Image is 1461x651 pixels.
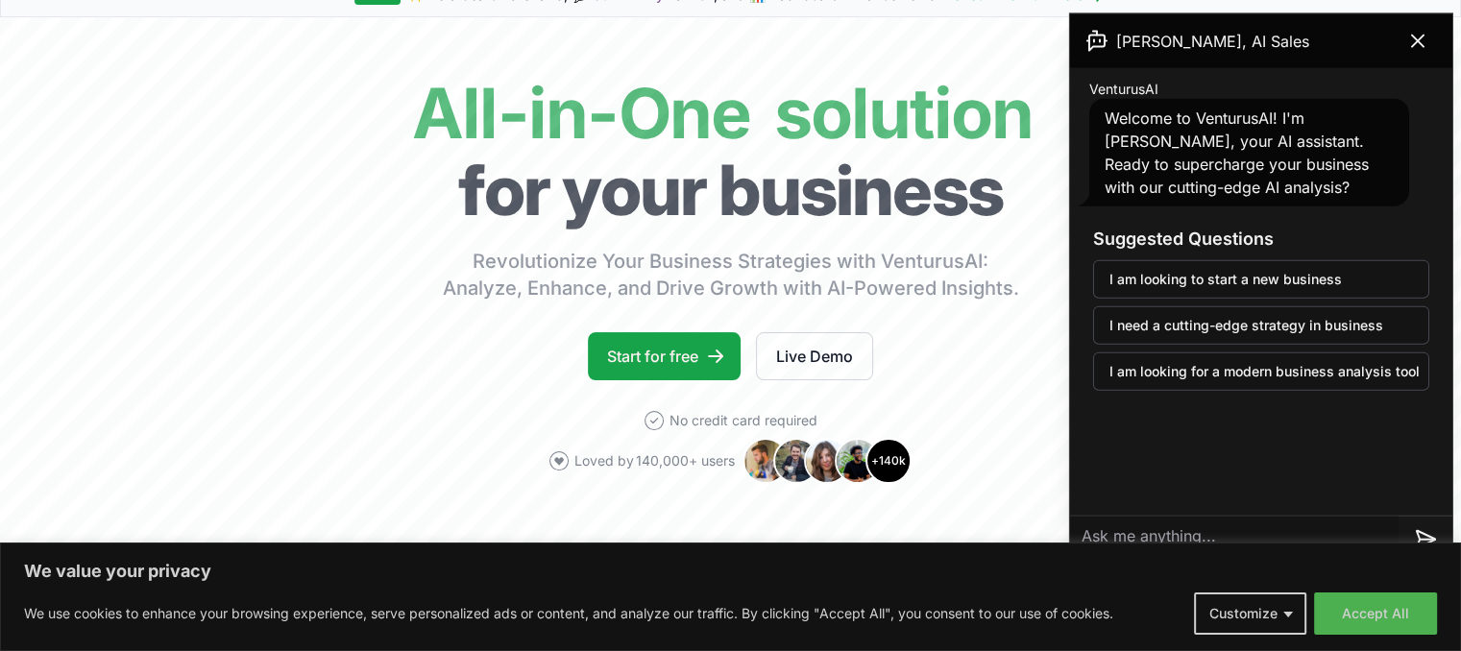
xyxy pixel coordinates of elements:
img: Avatar 4 [835,438,881,484]
button: I am looking for a modern business analysis tool [1093,352,1429,391]
span: VenturusAI [1089,80,1158,99]
img: Avatar 1 [743,438,789,484]
button: I am looking to start a new business [1093,260,1429,299]
button: Accept All [1314,592,1437,635]
img: Avatar 2 [773,438,819,484]
p: We use cookies to enhance your browsing experience, serve personalized ads or content, and analyz... [24,602,1113,625]
h3: Suggested Questions [1093,226,1429,253]
a: Live Demo [756,332,873,380]
button: Customize [1194,592,1306,635]
span: Welcome to VenturusAI! I'm [PERSON_NAME], your AI assistant. Ready to supercharge your business w... [1105,108,1369,197]
button: I need a cutting-edge strategy in business [1093,306,1429,345]
span: [PERSON_NAME], AI Sales [1116,30,1309,53]
a: Start for free [588,332,741,380]
img: Avatar 3 [804,438,850,484]
p: We value your privacy [24,560,1437,583]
